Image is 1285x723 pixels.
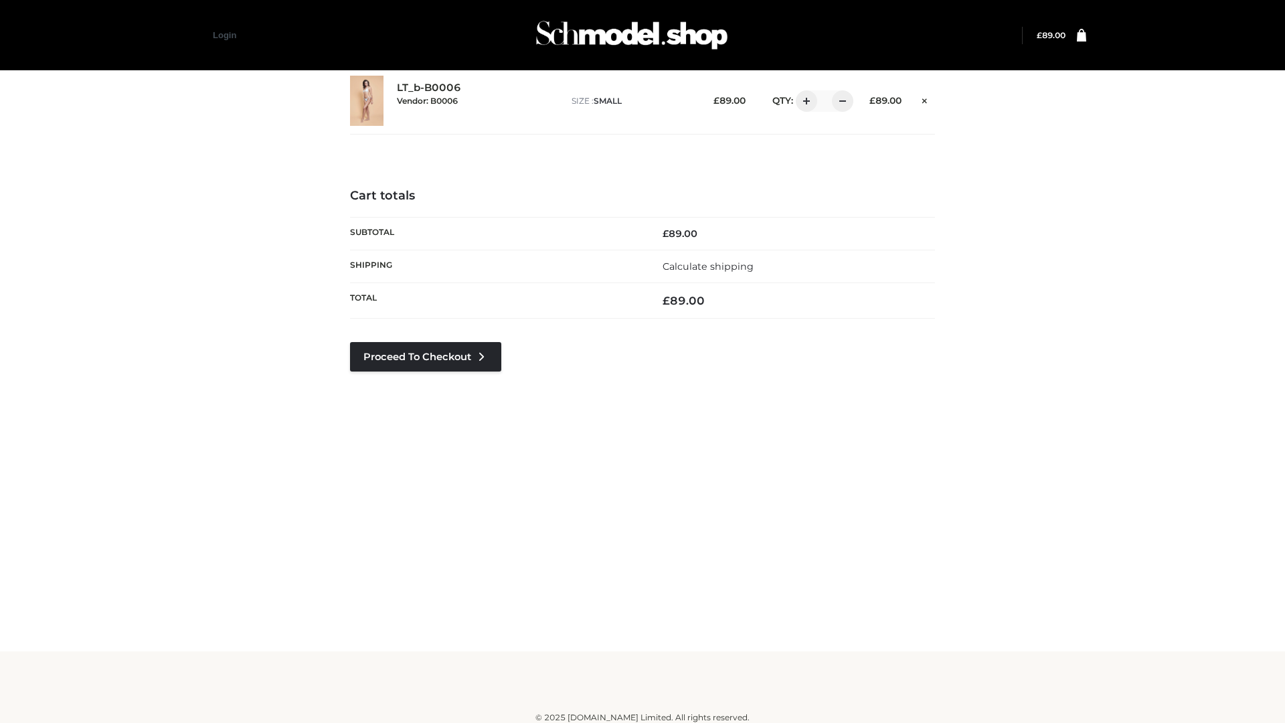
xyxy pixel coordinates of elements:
span: £ [663,294,670,307]
bdi: 89.00 [1037,30,1065,40]
th: Total [350,283,642,319]
a: Login [213,30,236,40]
span: £ [1037,30,1042,40]
h4: Cart totals [350,189,935,204]
span: SMALL [594,96,622,106]
a: £89.00 [1037,30,1065,40]
th: Subtotal [350,217,642,250]
span: £ [663,228,669,240]
bdi: 89.00 [869,95,902,106]
a: Proceed to Checkout [350,342,501,372]
span: £ [713,95,719,106]
th: Shipping [350,250,642,283]
bdi: 89.00 [713,95,746,106]
div: QTY: [759,90,849,112]
bdi: 89.00 [663,228,697,240]
bdi: 89.00 [663,294,705,307]
img: Schmodel Admin 964 [531,9,732,62]
span: £ [869,95,875,106]
div: LT_b-B0006 [397,82,558,119]
a: Calculate shipping [663,260,754,272]
a: Remove this item [915,90,935,108]
small: Vendor: B0006 [397,96,458,106]
p: size : [572,95,693,107]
